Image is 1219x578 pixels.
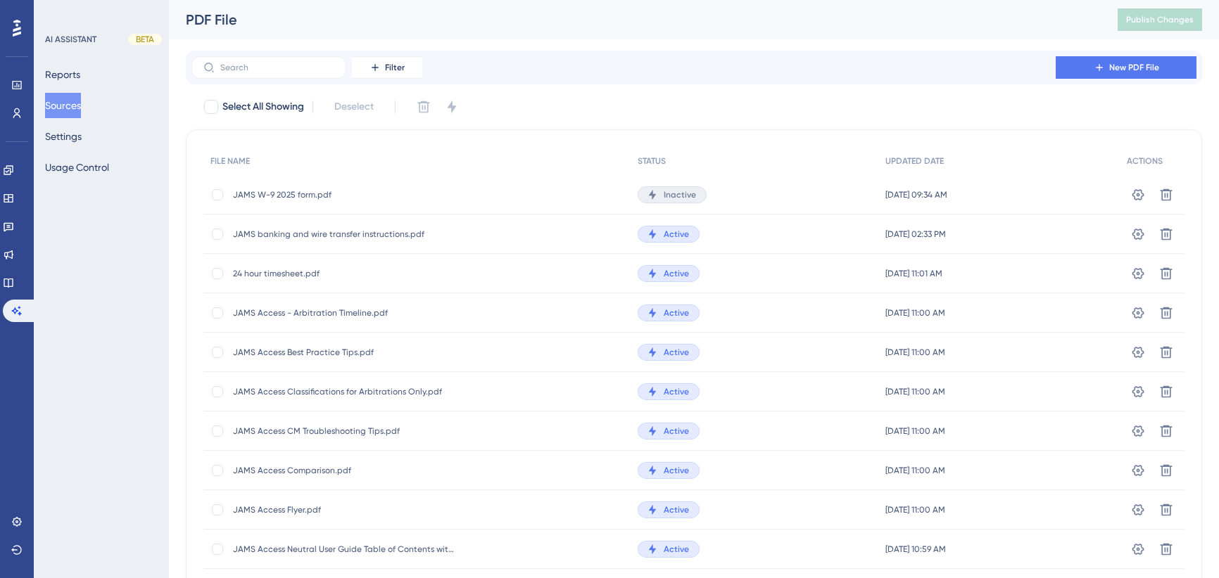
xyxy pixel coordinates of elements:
span: [DATE] 11:00 AM [885,307,945,319]
div: PDF File [186,10,1082,30]
span: [DATE] 11:01 AM [885,268,942,279]
span: Active [664,229,689,240]
button: New PDF File [1056,56,1196,79]
span: JAMS Access Comparison.pdf [233,465,458,476]
span: [DATE] 11:00 AM [885,347,945,358]
span: JAMS Access - Arbitration Timeline.pdf [233,307,458,319]
div: BETA [128,34,162,45]
span: Select All Showing [222,98,304,115]
span: Active [664,425,689,437]
span: Active [664,504,689,515]
span: 24 hour timesheet.pdf [233,268,458,279]
span: [DATE] 11:00 AM [885,504,945,515]
button: Sources [45,93,81,118]
span: Active [664,307,689,319]
button: Usage Control [45,155,109,180]
span: Active [664,465,689,476]
span: STATUS [638,155,666,167]
span: JAMS W-9 2025 form.pdf [233,189,458,200]
button: Publish Changes [1118,8,1202,31]
span: JAMS Access Best Practice Tips.pdf [233,347,458,358]
span: Deselect [334,98,374,115]
span: JAMS Access Classifications for Arbitrations Only.pdf [233,386,458,397]
span: ACTIONS [1127,155,1163,167]
span: Active [664,544,689,555]
span: Inactive [664,189,696,200]
span: JAMS banking and wire transfer instructions.pdf [233,229,458,240]
span: Publish Changes [1126,14,1194,25]
span: Filter [385,62,405,73]
span: New PDF File [1109,62,1159,73]
span: [DATE] 11:00 AM [885,465,945,476]
span: Active [664,268,689,279]
button: Deselect [322,94,386,120]
span: JAMS Access Neutral User Guide Table of Contents with Links.pdf [233,544,458,555]
span: [DATE] 11:00 AM [885,425,945,437]
button: Filter [352,56,422,79]
span: UPDATED DATE [885,155,944,167]
button: Reports [45,62,80,87]
button: Settings [45,124,82,149]
span: JAMS Access Flyer.pdf [233,504,458,515]
span: [DATE] 09:34 AM [885,189,947,200]
span: Active [664,386,689,397]
span: [DATE] 02:33 PM [885,229,946,240]
span: [DATE] 10:59 AM [885,544,946,555]
span: [DATE] 11:00 AM [885,386,945,397]
span: Active [664,347,689,358]
span: FILE NAME [210,155,250,167]
input: Search [220,63,334,72]
span: JAMS Access CM Troubleshooting Tips.pdf [233,425,458,437]
div: AI ASSISTANT [45,34,96,45]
